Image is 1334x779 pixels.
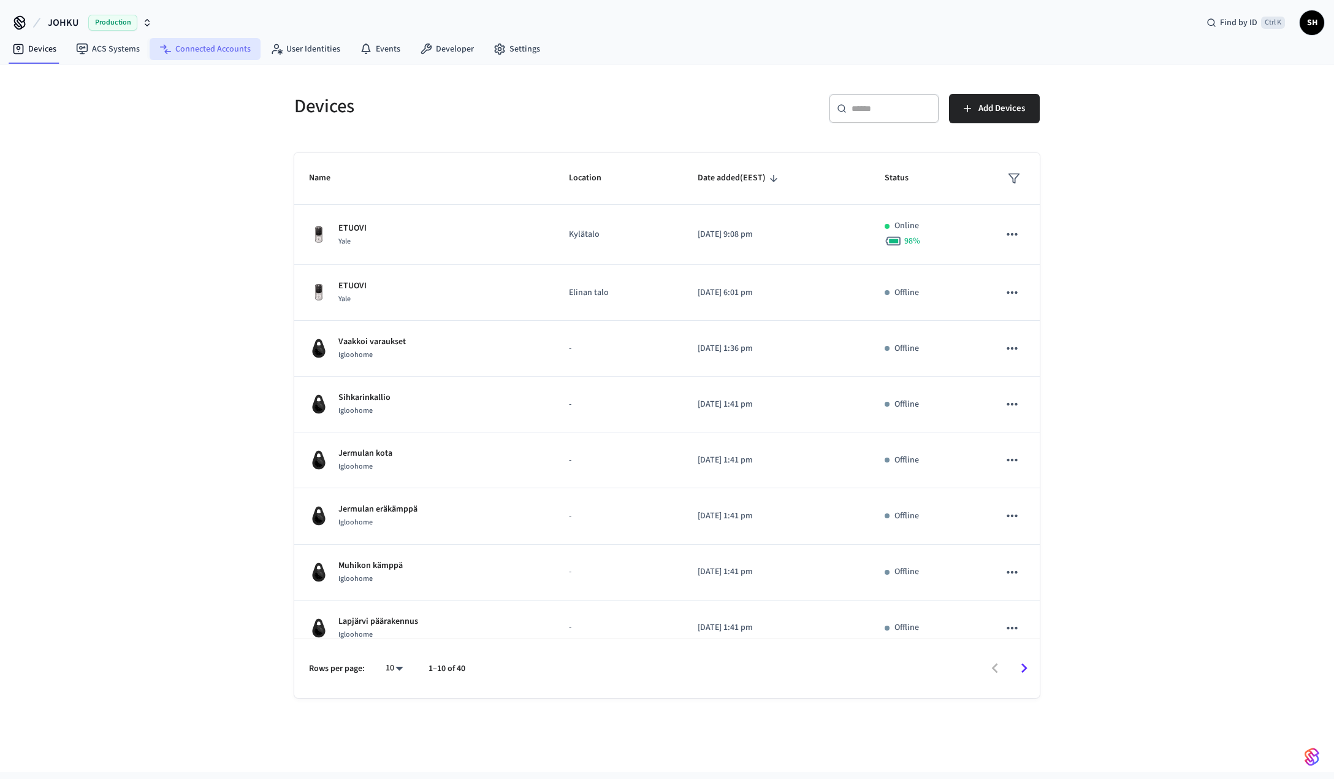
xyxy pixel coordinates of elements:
[150,38,261,60] a: Connected Accounts
[698,286,855,299] p: [DATE] 6:01 pm
[949,94,1040,123] button: Add Devices
[429,662,465,675] p: 1–10 of 40
[309,562,329,582] img: igloohome_igke
[88,15,137,31] span: Production
[309,662,365,675] p: Rows per page:
[410,38,484,60] a: Developer
[338,236,351,247] span: Yale
[569,169,617,188] span: Location
[569,228,668,241] p: Kylätalo
[978,101,1025,117] span: Add Devices
[338,447,392,460] p: Jermulan kota
[338,629,373,640] span: Igloohome
[338,222,367,235] p: ETUOVI
[1301,12,1323,34] span: SH
[379,659,409,677] div: 10
[569,286,668,299] p: Elinan talo
[48,15,78,30] span: JOHKU
[1220,17,1257,29] span: Find by ID
[338,280,367,293] p: ETUOVI
[894,566,919,578] p: Offline
[885,169,924,188] span: Status
[294,153,1040,768] table: sticky table
[338,350,373,360] span: Igloohome
[698,228,855,241] p: [DATE] 9:08 pm
[894,621,919,634] p: Offline
[698,510,855,523] p: [DATE] 1:41 pm
[309,339,329,358] img: igloohome_igke
[894,454,919,467] p: Offline
[1261,17,1285,29] span: Ctrl K
[1305,747,1319,767] img: SeamLogoGradient.69752ec5.svg
[569,342,668,355] p: -
[569,398,668,411] p: -
[698,398,855,411] p: [DATE] 1:41 pm
[894,398,919,411] p: Offline
[338,503,417,516] p: Jermulan eräkämppä
[698,454,855,467] p: [DATE] 1:41 pm
[894,510,919,523] p: Offline
[261,38,350,60] a: User Identities
[1197,12,1295,34] div: Find by IDCtrl K
[338,559,403,572] p: Muhikon kämppä
[338,405,373,416] span: Igloohome
[338,336,406,348] p: Vaakkoi varaukset
[350,38,410,60] a: Events
[894,220,919,232] p: Online
[338,294,351,304] span: Yale
[309,169,346,188] span: Name
[309,394,329,414] img: igloohome_igke
[569,510,668,523] p: -
[698,621,855,634] p: [DATE] 1:41 pm
[894,286,919,299] p: Offline
[338,615,418,628] p: Lapjärvi päärakennus
[569,566,668,578] p: -
[2,38,66,60] a: Devices
[698,566,855,578] p: [DATE] 1:41 pm
[309,283,329,302] img: Yale Assure Touchscreen Wifi Smart Lock, Satin Nickel, Front
[309,618,329,638] img: igloohome_igke
[338,391,391,404] p: Sihkarinkallio
[894,342,919,355] p: Offline
[484,38,550,60] a: Settings
[309,225,329,245] img: Yale Assure Touchscreen Wifi Smart Lock, Satin Nickel, Front
[338,461,373,472] span: Igloohome
[569,621,668,634] p: -
[338,574,373,584] span: Igloohome
[904,235,920,247] span: 98 %
[1300,10,1324,35] button: SH
[698,342,855,355] p: [DATE] 1:36 pm
[309,506,329,526] img: igloohome_igke
[698,169,782,188] span: Date added(EEST)
[66,38,150,60] a: ACS Systems
[294,94,660,119] h5: Devices
[309,450,329,470] img: igloohome_igke
[338,517,373,528] span: Igloohome
[569,454,668,467] p: -
[1010,654,1039,683] button: Go to next page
